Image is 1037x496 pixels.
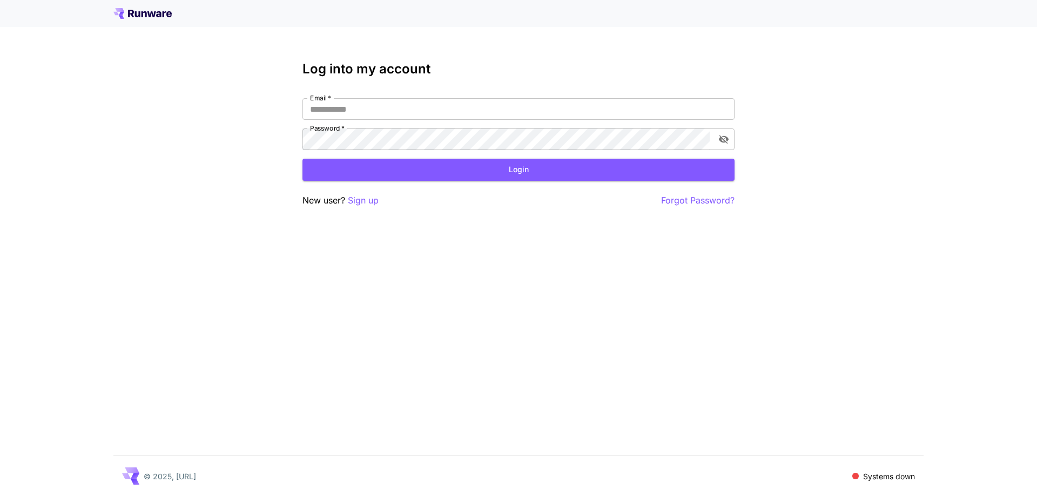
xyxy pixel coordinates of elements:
button: Forgot Password? [661,194,735,207]
p: © 2025, [URL] [144,471,196,482]
h3: Log into my account [302,62,735,77]
button: Login [302,159,735,181]
p: New user? [302,194,379,207]
label: Password [310,124,345,133]
button: toggle password visibility [714,130,733,149]
label: Email [310,93,331,103]
p: Systems down [863,471,915,482]
button: Sign up [348,194,379,207]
